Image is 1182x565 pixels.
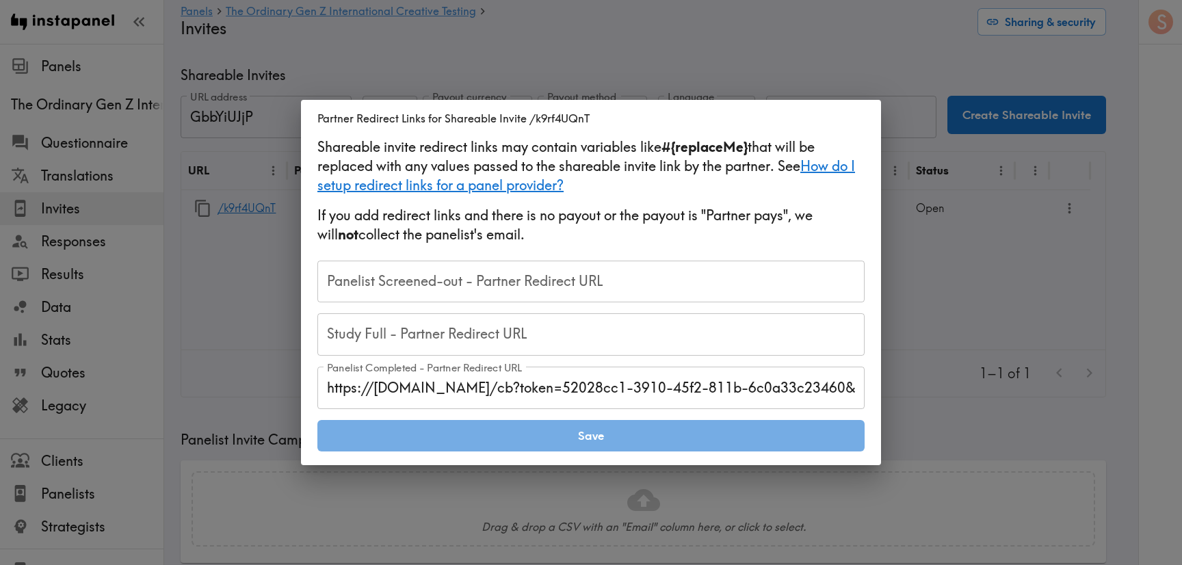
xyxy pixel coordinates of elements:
h2: Partner Redirect Links for Shareable Invite /k9rf4UQnT [301,100,881,137]
p: Shareable invite redirect links may contain variables like that will be replaced with any values ... [317,137,865,195]
button: Save [317,420,865,451]
label: Panelist Completed - Partner Redirect URL [327,360,522,376]
p: If you add redirect links and there is no payout or the payout is "Partner pays", we will collect... [317,206,865,250]
a: How do I setup redirect links for a panel provider? [317,157,855,194]
b: not [338,226,358,243]
b: #{replaceMe} [661,138,748,155]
